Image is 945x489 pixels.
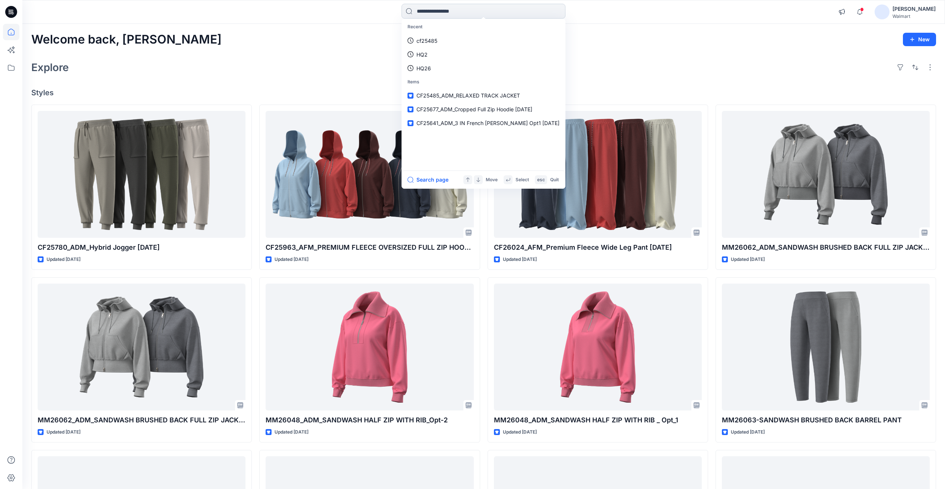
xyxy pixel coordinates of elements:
[266,242,473,253] p: CF25963_AFM_PREMIUM FLEECE OVERSIZED FULL ZIP HOODIE
[731,256,765,263] p: Updated [DATE]
[494,415,702,425] p: MM26048_ADM_SANDWASH HALF ZIP WITH RIB _ Opt_1
[722,111,930,238] a: MM26062_ADM_SANDWASH BRUSHED BACK FULL ZIP JACKET OPT-2
[892,13,936,19] div: Walmart
[31,61,69,73] h2: Explore
[38,415,245,425] p: MM26062_ADM_SANDWASH BRUSHED BACK FULL ZIP JACKET OPT-1
[403,48,564,61] a: HQ2
[403,116,564,130] a: CF25641_ADM_3 IN French [PERSON_NAME] Opt1 [DATE]
[266,284,473,410] a: MM26048_ADM_SANDWASH HALF ZIP WITH RIB_Opt-2
[722,242,930,253] p: MM26062_ADM_SANDWASH BRUSHED BACK FULL ZIP JACKET OPT-2
[38,111,245,238] a: CF25780_ADM_Hybrid Jogger 24JUL25
[275,256,308,263] p: Updated [DATE]
[416,51,428,58] p: HQ2
[550,176,559,184] p: Quit
[416,92,520,99] span: CF25485_ADM_RELAXED TRACK JACKET
[486,176,498,184] p: Move
[38,242,245,253] p: CF25780_ADM_Hybrid Jogger [DATE]
[403,89,564,102] a: CF25485_ADM_RELAXED TRACK JACKET
[722,284,930,410] a: MM26063-SANDWASH BRUSHED BACK BARREL PANT
[892,4,936,13] div: [PERSON_NAME]
[416,37,437,45] p: cf25485
[403,61,564,75] a: HQ26
[503,256,537,263] p: Updated [DATE]
[47,428,80,436] p: Updated [DATE]
[408,175,448,184] button: Search page
[722,415,930,425] p: MM26063-SANDWASH BRUSHED BACK BARREL PANT
[503,428,537,436] p: Updated [DATE]
[537,176,545,184] p: esc
[494,242,702,253] p: CF26024_AFM_Premium Fleece Wide Leg Pant [DATE]
[38,284,245,410] a: MM26062_ADM_SANDWASH BRUSHED BACK FULL ZIP JACKET OPT-1
[403,34,564,48] a: cf25485
[47,256,80,263] p: Updated [DATE]
[31,88,936,97] h4: Styles
[494,284,702,410] a: MM26048_ADM_SANDWASH HALF ZIP WITH RIB _ Opt_1
[416,106,532,112] span: CF25677_ADM_Cropped Full Zip Hoodie [DATE]
[416,64,431,72] p: HQ26
[403,20,564,34] p: Recent
[516,176,529,184] p: Select
[416,120,559,126] span: CF25641_ADM_3 IN French [PERSON_NAME] Opt1 [DATE]
[875,4,889,19] img: avatar
[494,111,702,238] a: CF26024_AFM_Premium Fleece Wide Leg Pant 02SEP25
[266,111,473,238] a: CF25963_AFM_PREMIUM FLEECE OVERSIZED FULL ZIP HOODIE
[403,102,564,116] a: CF25677_ADM_Cropped Full Zip Hoodie [DATE]
[731,428,765,436] p: Updated [DATE]
[31,33,222,47] h2: Welcome back, [PERSON_NAME]
[275,428,308,436] p: Updated [DATE]
[903,33,936,46] button: New
[403,75,564,89] p: Items
[266,415,473,425] p: MM26048_ADM_SANDWASH HALF ZIP WITH RIB_Opt-2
